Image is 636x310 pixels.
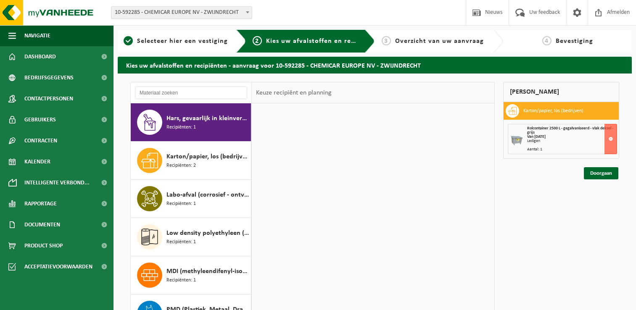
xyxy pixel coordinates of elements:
[166,123,196,131] span: Recipiënten: 1
[24,88,73,109] span: Contactpersonen
[135,87,247,99] input: Materiaal zoeken
[266,38,382,45] span: Kies uw afvalstoffen en recipiënten
[131,180,251,218] button: Labo-afval (corrosief - ontvlambaar) Recipiënten: 1
[122,36,230,46] a: 1Selecteer hier een vestiging
[24,67,74,88] span: Bedrijfsgegevens
[24,235,63,256] span: Product Shop
[24,193,57,214] span: Rapportage
[118,57,632,73] h2: Kies uw afvalstoffen en recipiënten - aanvraag voor 10-592285 - CHEMICAR EUROPE NV - ZWIJNDRECHT
[395,38,484,45] span: Overzicht van uw aanvraag
[24,130,57,151] span: Contracten
[124,36,133,45] span: 1
[24,151,50,172] span: Kalender
[382,36,391,45] span: 3
[166,276,196,284] span: Recipiënten: 1
[166,238,196,246] span: Recipiënten: 1
[166,190,249,200] span: Labo-afval (corrosief - ontvlambaar)
[137,38,228,45] span: Selecteer hier een vestiging
[166,113,249,123] span: Hars, gevaarlijk in kleinverpakking
[252,82,336,103] div: Keuze recipiënt en planning
[24,172,90,193] span: Intelligente verbond...
[527,139,617,143] div: Ledigen
[542,36,552,45] span: 4
[24,25,50,46] span: Navigatie
[166,228,249,238] span: Low density polyethyleen (LDPE) folie, los, naturel
[527,126,613,135] span: Rolcontainer 2500 L - gegalvaniseerd - vlak deksel - grijs
[166,200,196,208] span: Recipiënten: 1
[131,256,251,294] button: MDI (methyleendifenyl-isocyanaat) in kleinverpakking Recipiënten: 1
[166,266,249,276] span: MDI (methyleendifenyl-isocyanaat) in kleinverpakking
[527,134,546,139] strong: Van [DATE]
[584,167,618,179] a: Doorgaan
[131,103,251,142] button: Hars, gevaarlijk in kleinverpakking Recipiënten: 1
[131,142,251,180] button: Karton/papier, los (bedrijven) Recipiënten: 2
[253,36,262,45] span: 2
[111,7,252,18] span: 10-592285 - CHEMICAR EUROPE NV - ZWIJNDRECHT
[166,152,249,162] span: Karton/papier, los (bedrijven)
[111,6,252,19] span: 10-592285 - CHEMICAR EUROPE NV - ZWIJNDRECHT
[527,147,617,152] div: Aantal: 1
[24,109,56,130] span: Gebruikers
[131,218,251,256] button: Low density polyethyleen (LDPE) folie, los, naturel Recipiënten: 1
[24,214,60,235] span: Documenten
[523,104,583,118] h3: Karton/papier, los (bedrijven)
[503,82,619,102] div: [PERSON_NAME]
[556,38,593,45] span: Bevestiging
[24,256,92,277] span: Acceptatievoorwaarden
[24,46,56,67] span: Dashboard
[166,162,196,170] span: Recipiënten: 2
